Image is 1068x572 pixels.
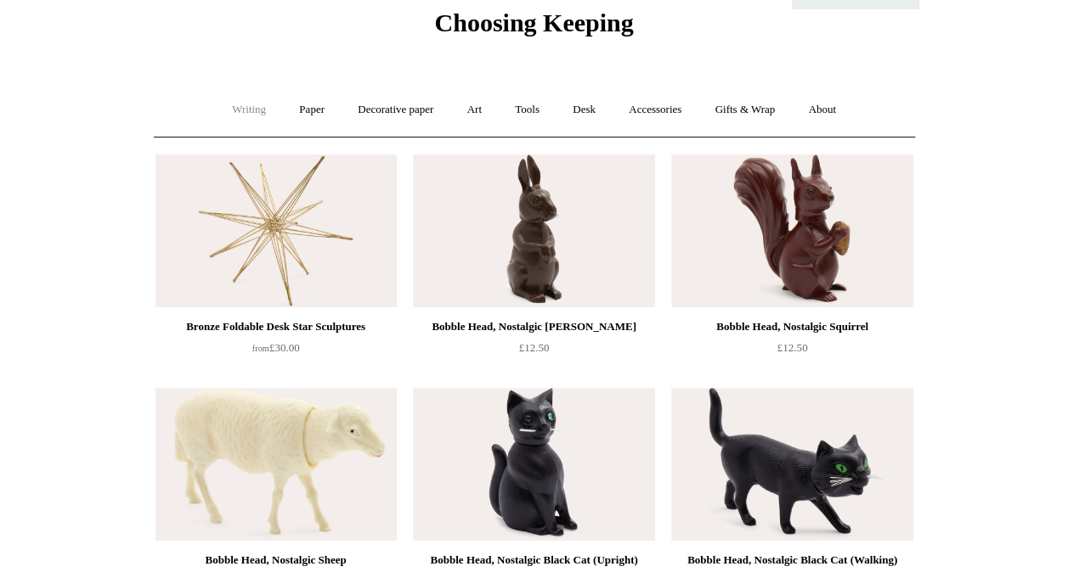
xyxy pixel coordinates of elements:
span: £12.50 [777,341,808,354]
span: Choosing Keeping [434,8,633,36]
div: Bobble Head, Nostalgic Sheep [160,550,393,570]
img: Bobble Head, Nostalgic Squirrel [671,154,913,307]
a: Bobble Head, Nostalgic [PERSON_NAME] £12.50 [413,317,654,386]
a: About [793,87,851,132]
img: Bobble Head, Nostalgic Black Cat (Upright) [413,388,654,541]
div: Bronze Foldable Desk Star Sculptures [160,317,393,337]
a: Art [452,87,497,132]
div: Bobble Head, Nostalgic Black Cat (Upright) [417,550,650,570]
a: Bobble Head, Nostalgic Black Cat (Upright) Bobble Head, Nostalgic Black Cat (Upright) [413,388,654,541]
div: Bobble Head, Nostalgic Squirrel [675,317,908,337]
a: Choosing Keeping [434,22,633,34]
a: Paper [284,87,340,132]
a: Bobble Head, Nostalgic Squirrel £12.50 [671,317,913,386]
span: £30.00 [252,341,300,354]
a: Bobble Head, Nostalgic Brown Bunny Bobble Head, Nostalgic Brown Bunny [413,154,654,307]
div: Bobble Head, Nostalgic Black Cat (Walking) [675,550,908,570]
div: Bobble Head, Nostalgic [PERSON_NAME] [417,317,650,337]
span: from [252,344,269,353]
a: Bobble Head, Nostalgic Sheep Bobble Head, Nostalgic Sheep [155,388,397,541]
a: Gifts & Wrap [699,87,790,132]
img: Bobble Head, Nostalgic Sheep [155,388,397,541]
a: Writing [217,87,281,132]
a: Bronze Foldable Desk Star Sculptures from£30.00 [155,317,397,386]
span: £12.50 [519,341,550,354]
a: Decorative paper [342,87,449,132]
a: Bobble Head, Nostalgic Black Cat (Walking) Bobble Head, Nostalgic Black Cat (Walking) [671,388,913,541]
img: Bobble Head, Nostalgic Brown Bunny [413,154,654,307]
a: Bobble Head, Nostalgic Squirrel Bobble Head, Nostalgic Squirrel [671,154,913,307]
a: Desk [557,87,611,132]
img: Bronze Foldable Desk Star Sculptures [155,154,397,307]
img: Bobble Head, Nostalgic Black Cat (Walking) [671,388,913,541]
a: Tools [500,87,555,132]
a: Accessories [613,87,697,132]
a: Bronze Foldable Desk Star Sculptures Bronze Foldable Desk Star Sculptures [155,154,397,307]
